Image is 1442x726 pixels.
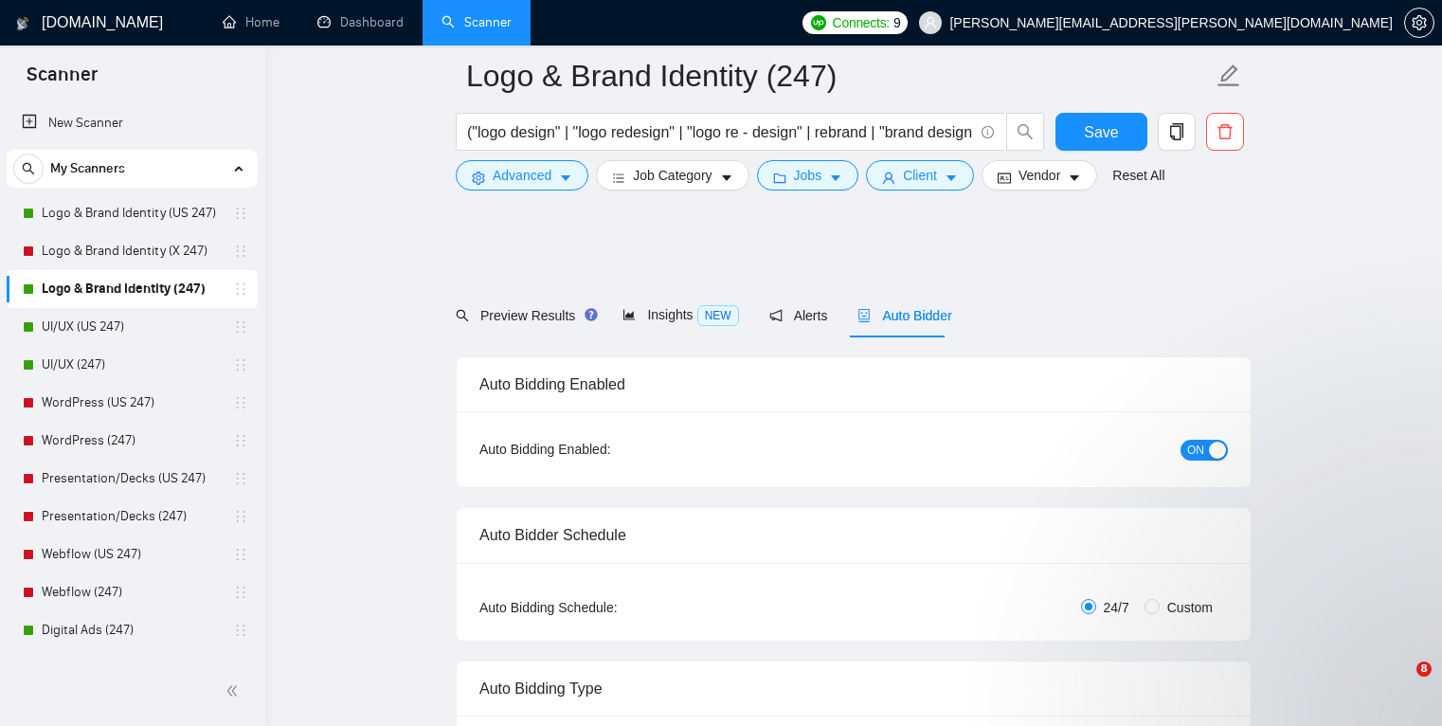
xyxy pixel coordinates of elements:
[1378,662,1423,707] iframe: Intercom live chat
[42,270,222,308] a: Logo & Brand Identity (247)
[466,52,1213,100] input: Scanner name...
[223,14,279,30] a: homeHome
[479,508,1228,562] div: Auto Bidder Schedule
[233,471,248,486] span: holder
[233,547,248,562] span: holder
[42,232,222,270] a: Logo & Brand Identity (X 247)
[1159,123,1195,140] span: copy
[11,61,113,100] span: Scanner
[982,126,994,138] span: info-circle
[811,15,826,30] img: upwork-logo.png
[1217,64,1241,88] span: edit
[794,165,822,186] span: Jobs
[1112,165,1164,186] a: Reset All
[42,346,222,384] a: UI/UX (247)
[622,307,738,322] span: Insights
[866,160,974,191] button: userClientcaret-down
[1007,123,1043,140] span: search
[225,681,244,700] span: double-left
[467,120,973,144] input: Search Freelance Jobs...
[945,171,958,185] span: caret-down
[7,104,258,142] li: New Scanner
[720,171,733,185] span: caret-down
[1158,113,1196,151] button: copy
[233,206,248,221] span: holder
[233,281,248,297] span: holder
[924,16,937,29] span: user
[233,319,248,335] span: holder
[1405,15,1433,30] span: setting
[596,160,748,191] button: barsJob Categorycaret-down
[233,509,248,524] span: holder
[1207,123,1243,140] span: delete
[42,308,222,346] a: UI/UX (US 247)
[833,12,890,33] span: Connects:
[233,623,248,638] span: holder
[1404,15,1434,30] a: setting
[42,649,222,687] a: Logo & Brand Identity ([DATE] AM)
[559,171,572,185] span: caret-down
[769,308,828,323] span: Alerts
[456,308,592,323] span: Preview Results
[14,162,43,175] span: search
[1416,662,1432,677] span: 8
[42,611,222,649] a: Digital Ads (247)
[857,309,871,322] span: robot
[42,573,222,611] a: Webflow (247)
[22,104,243,142] a: New Scanner
[1018,165,1060,186] span: Vendor
[50,150,125,188] span: My Scanners
[42,384,222,422] a: WordPress (US 247)
[42,535,222,573] a: Webflow (US 247)
[633,165,712,186] span: Job Category
[233,244,248,259] span: holder
[42,460,222,498] a: Presentation/Decks (US 247)
[982,160,1097,191] button: idcardVendorcaret-down
[456,160,588,191] button: settingAdvancedcaret-down
[42,422,222,460] a: WordPress (247)
[233,395,248,410] span: holder
[1206,113,1244,151] button: delete
[1404,8,1434,38] button: setting
[1055,113,1147,151] button: Save
[479,357,1228,411] div: Auto Bidding Enabled
[829,171,842,185] span: caret-down
[42,194,222,232] a: Logo & Brand Identity (US 247)
[857,308,951,323] span: Auto Bidder
[42,498,222,535] a: Presentation/Decks (247)
[757,160,859,191] button: folderJobscaret-down
[882,171,895,185] span: user
[16,9,29,39] img: logo
[233,433,248,448] span: holder
[1084,120,1118,144] span: Save
[13,154,44,184] button: search
[479,662,1228,716] div: Auto Bidding Type
[622,308,636,321] span: area-chart
[893,12,901,33] span: 9
[493,165,551,186] span: Advanced
[583,306,600,323] div: Tooltip anchor
[479,439,729,460] div: Auto Bidding Enabled:
[456,309,469,322] span: search
[233,585,248,600] span: holder
[773,171,786,185] span: folder
[1068,171,1081,185] span: caret-down
[317,14,404,30] a: dashboardDashboard
[233,357,248,372] span: holder
[998,171,1011,185] span: idcard
[697,305,739,326] span: NEW
[442,14,512,30] a: searchScanner
[1187,440,1204,461] span: ON
[479,597,729,618] div: Auto Bidding Schedule:
[612,171,625,185] span: bars
[472,171,485,185] span: setting
[769,309,783,322] span: notification
[903,165,937,186] span: Client
[1006,113,1044,151] button: search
